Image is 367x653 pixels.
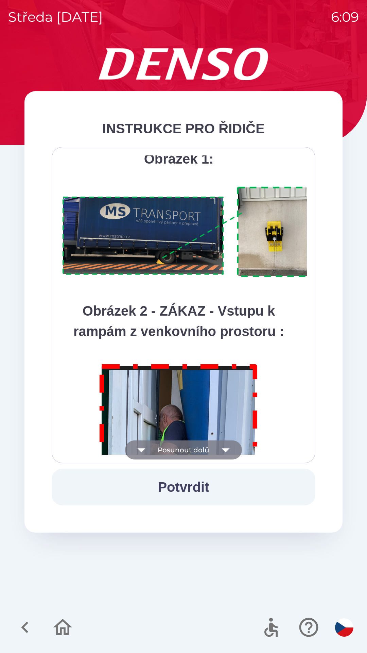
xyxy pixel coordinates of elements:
[8,7,103,27] p: středa [DATE]
[92,355,266,605] img: M8MNayrTL6gAAAABJRU5ErkJggg==
[60,183,324,282] img: A1ym8hFSA0ukAAAAAElFTkSuQmCC
[331,7,359,27] p: 6:09
[52,469,315,505] button: Potvrdit
[125,440,242,459] button: Posunout dolů
[24,48,343,80] img: Logo
[144,151,214,166] strong: Obrázek 1:
[73,303,284,339] strong: Obrázek 2 - ZÁKAZ - Vstupu k rampám z venkovního prostoru :
[52,118,315,139] div: INSTRUKCE PRO ŘIDIČE
[335,618,353,637] img: cs flag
